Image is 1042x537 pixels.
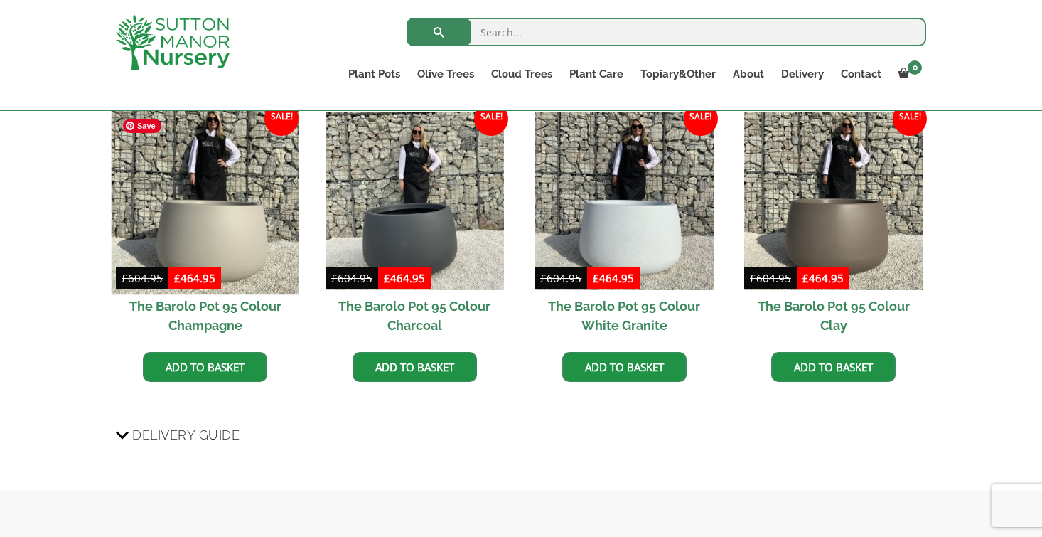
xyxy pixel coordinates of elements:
a: 0 [890,64,926,84]
a: Sale! The Barolo Pot 95 Colour Charcoal [326,112,504,341]
h2: The Barolo Pot 95 Colour Clay [744,290,923,341]
a: Plant Care [561,64,632,84]
img: The Barolo Pot 95 Colour Clay [744,112,923,290]
img: The Barolo Pot 95 Colour Champagne [112,107,299,294]
span: £ [802,271,809,285]
img: The Barolo Pot 95 Colour White Granite [535,112,713,290]
a: Cloud Trees [483,64,561,84]
span: 0 [908,60,922,75]
img: logo [116,14,230,70]
a: Sale! The Barolo Pot 95 Colour White Granite [535,112,713,341]
bdi: 464.95 [384,271,425,285]
h2: The Barolo Pot 95 Colour White Granite [535,290,713,341]
a: Plant Pots [340,64,409,84]
span: £ [593,271,599,285]
span: £ [540,271,547,285]
a: Sale! The Barolo Pot 95 Colour Clay [744,112,923,341]
span: £ [122,271,128,285]
h2: The Barolo Pot 95 Colour Charcoal [326,290,504,341]
span: £ [331,271,338,285]
span: Sale! [264,102,299,136]
a: Add to basket: “The Barolo Pot 95 Colour White Granite” [562,352,687,382]
a: Contact [832,64,890,84]
bdi: 604.95 [540,271,581,285]
span: Sale! [893,102,927,136]
a: Add to basket: “The Barolo Pot 95 Colour Charcoal” [353,352,477,382]
input: Search... [407,18,926,46]
a: Delivery [773,64,832,84]
a: Olive Trees [409,64,483,84]
span: £ [174,271,181,285]
span: Save [123,119,161,133]
span: £ [384,271,390,285]
span: £ [750,271,756,285]
a: Topiary&Other [632,64,724,84]
bdi: 604.95 [122,271,163,285]
h2: The Barolo Pot 95 Colour Champagne [116,290,294,341]
span: Delivery Guide [132,422,240,448]
bdi: 464.95 [593,271,634,285]
img: The Barolo Pot 95 Colour Charcoal [326,112,504,290]
bdi: 464.95 [174,271,215,285]
span: Sale! [684,102,718,136]
a: Add to basket: “The Barolo Pot 95 Colour Champagne” [143,352,267,382]
bdi: 464.95 [802,271,844,285]
bdi: 604.95 [750,271,791,285]
a: Add to basket: “The Barolo Pot 95 Colour Clay” [771,352,896,382]
a: Sale! The Barolo Pot 95 Colour Champagne [116,112,294,341]
span: Sale! [474,102,508,136]
bdi: 604.95 [331,271,372,285]
a: About [724,64,773,84]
